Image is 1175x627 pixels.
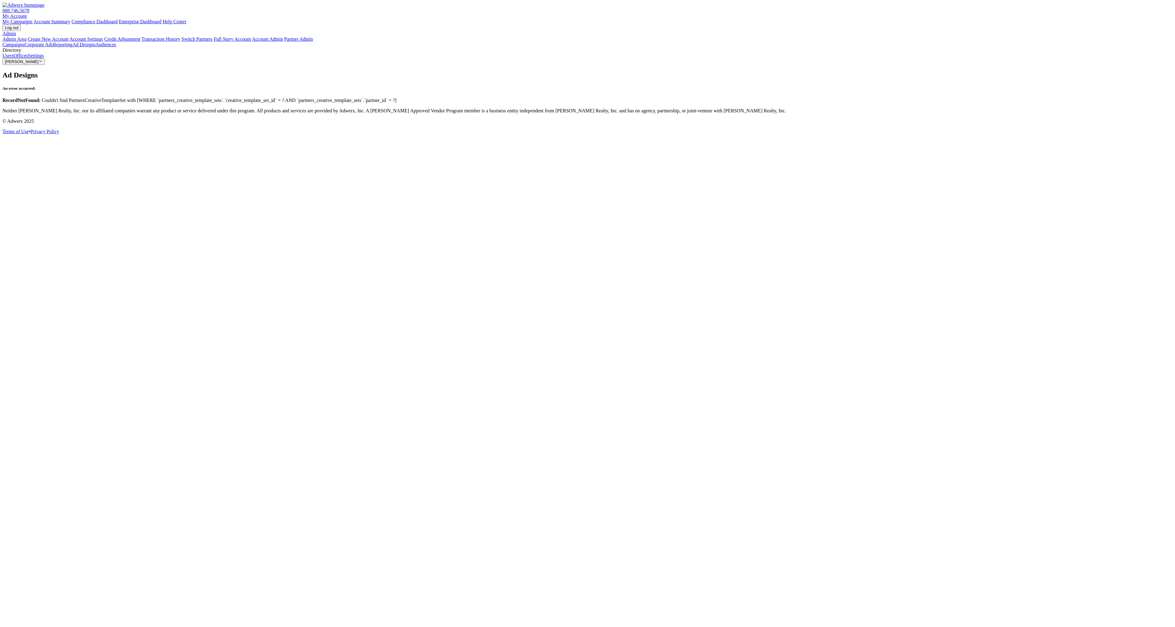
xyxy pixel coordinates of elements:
a: My Campaigns [2,19,32,24]
a: Privacy Policy [31,129,59,134]
div: Couldn't find PartnersCreativeTemplateSet with [WHERE `partners_creative_template_sets`.`creative... [2,86,1173,103]
a: Enterprise Dashboard [119,19,161,24]
p: © Adwerx 2025 [2,118,1173,124]
a: Admin [2,31,16,36]
a: Credit Adjustment [104,36,140,42]
a: Account Summary [33,19,70,24]
img: Adwerx [2,2,44,8]
a: Transaction History [141,36,180,42]
a: Switch Partners [181,36,212,42]
a: Reporting [53,42,73,47]
p: Neither [PERSON_NAME] Realty, Inc. nor its affiliated companies warrant any product or service de... [2,108,1173,114]
div: • [2,129,1173,134]
a: Terms of Use [2,129,29,134]
a: Ad Designs [73,42,95,47]
a: Settings [28,53,44,58]
a: Create New Account [28,36,69,42]
a: Campaigns [2,42,24,47]
span: [PERSON_NAME] [5,59,39,64]
a: Compliance Dashboard [72,19,118,24]
a: Offices [13,53,28,58]
button: [PERSON_NAME] [2,58,45,65]
a: Audiences [95,42,116,47]
a: Full Story Account [214,36,251,42]
strong: RecordNotFound: [2,98,40,103]
a: Corporate Ads [24,42,53,47]
h5: An error occurred: [2,86,1173,91]
a: Partner Admin [284,36,313,42]
input: Log out [2,24,21,31]
a: Users [2,53,13,58]
a: Admin Area [2,36,27,42]
a: Account Admin [252,36,283,42]
h1: Ad Designs [2,71,1173,79]
div: Directory [2,47,1173,53]
a: Account Settings [69,36,103,42]
a: 888.746.5678 [2,8,29,13]
a: Help Center [162,19,186,24]
a: My Account [2,13,27,19]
